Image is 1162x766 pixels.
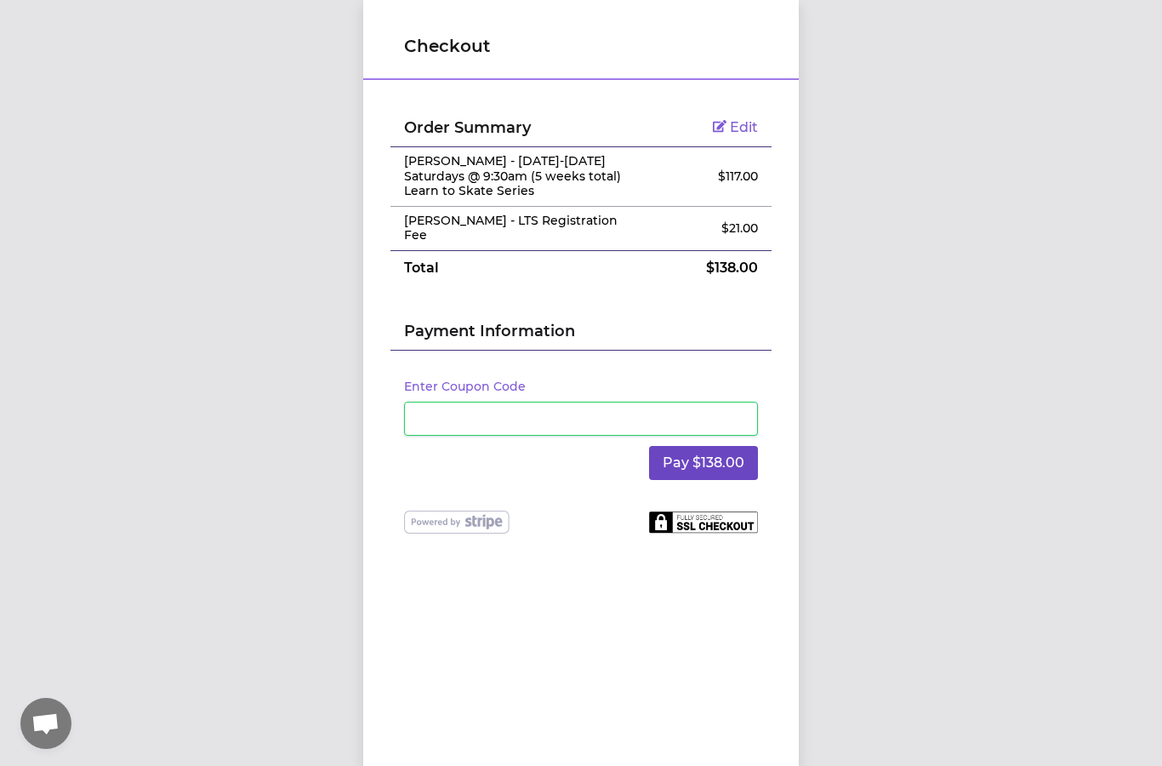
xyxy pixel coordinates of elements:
[713,119,758,135] a: Edit
[649,446,758,480] button: Pay $138.00
[658,168,758,185] p: $ 117.00
[404,116,631,140] h2: Order Summary
[404,154,631,199] p: [PERSON_NAME] - [DATE]-[DATE] Saturdays @ 9:30am (5 weeks total) Learn to Skate Series
[658,220,758,237] p: $ 21.00
[730,119,758,135] span: Edit
[658,258,758,278] p: $ 138.00
[20,698,71,749] div: Open chat
[649,511,758,533] img: Fully secured SSL checkout
[404,319,758,350] h2: Payment Information
[404,214,631,243] p: [PERSON_NAME] - LTS Registration Fee
[390,250,645,285] td: Total
[415,410,747,426] iframe: Secure card payment input frame
[404,378,526,395] button: Enter Coupon Code
[404,34,758,58] h1: Checkout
